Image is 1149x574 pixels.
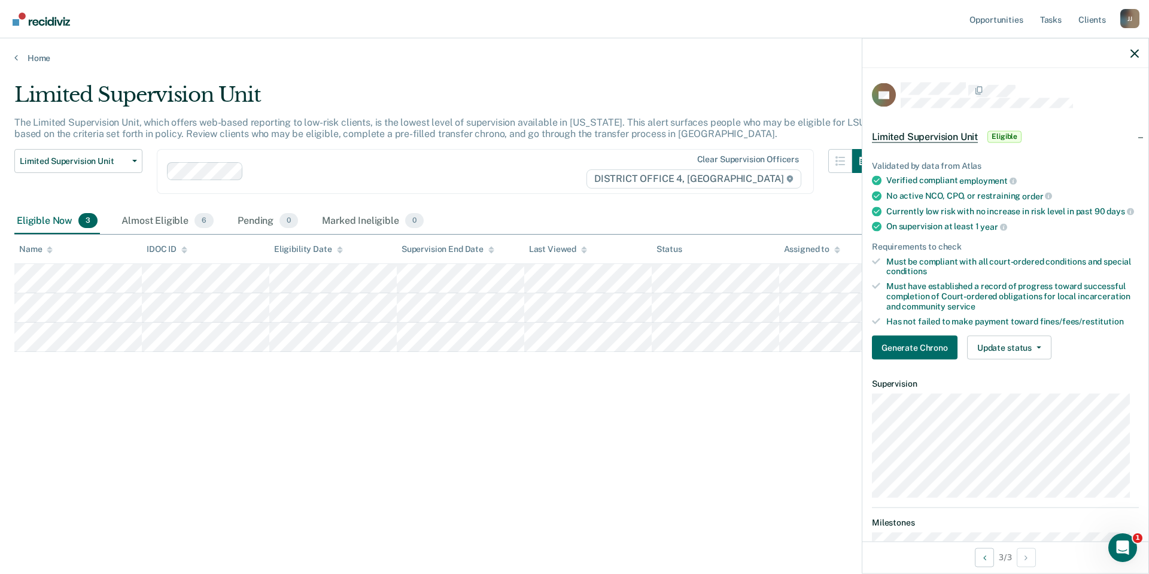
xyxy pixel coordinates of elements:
[975,548,994,567] button: Previous Opportunity
[147,244,187,254] div: IDOC ID
[78,213,98,229] span: 3
[119,208,216,235] div: Almost Eligible
[886,316,1139,326] div: Has not failed to make payment toward
[872,379,1139,389] dt: Supervision
[886,175,1139,186] div: Verified compliant
[1022,191,1052,201] span: order
[987,130,1022,142] span: Eligible
[1120,9,1139,28] div: J J
[20,156,127,166] span: Limited Supervision Unit
[274,244,343,254] div: Eligibility Date
[862,541,1148,573] div: 3 / 3
[656,244,682,254] div: Status
[1133,533,1142,543] span: 1
[586,169,801,189] span: DISTRICT OFFICE 4, [GEOGRAPHIC_DATA]
[194,213,214,229] span: 6
[1107,206,1133,216] span: days
[872,336,962,360] a: Navigate to form link
[872,518,1139,528] dt: Milestones
[1108,533,1137,562] iframe: Intercom live chat
[1120,9,1139,28] button: Profile dropdown button
[14,83,876,117] div: Limited Supervision Unit
[886,190,1139,201] div: No active NCO, CPO, or restraining
[1040,316,1124,326] span: fines/fees/restitution
[947,301,975,311] span: service
[862,117,1148,156] div: Limited Supervision UnitEligible
[886,256,1139,277] div: Must be compliant with all court-ordered conditions and special conditions
[872,160,1139,171] div: Validated by data from Atlas
[784,244,840,254] div: Assigned to
[529,244,587,254] div: Last Viewed
[1017,548,1036,567] button: Next Opportunity
[980,221,1007,231] span: year
[13,13,70,26] img: Recidiviz
[697,154,799,165] div: Clear supervision officers
[886,206,1139,217] div: Currently low risk with no increase in risk level in past 90
[872,241,1139,251] div: Requirements to check
[405,213,424,229] span: 0
[886,281,1139,311] div: Must have established a record of progress toward successful completion of Court-ordered obligati...
[14,53,1135,63] a: Home
[14,117,865,139] p: The Limited Supervision Unit, which offers web-based reporting to low-risk clients, is the lowest...
[872,130,978,142] span: Limited Supervision Unit
[959,176,1016,186] span: employment
[872,336,957,360] button: Generate Chrono
[235,208,300,235] div: Pending
[967,336,1051,360] button: Update status
[14,208,100,235] div: Eligible Now
[19,244,53,254] div: Name
[279,213,298,229] span: 0
[320,208,426,235] div: Marked Ineligible
[402,244,494,254] div: Supervision End Date
[886,221,1139,232] div: On supervision at least 1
